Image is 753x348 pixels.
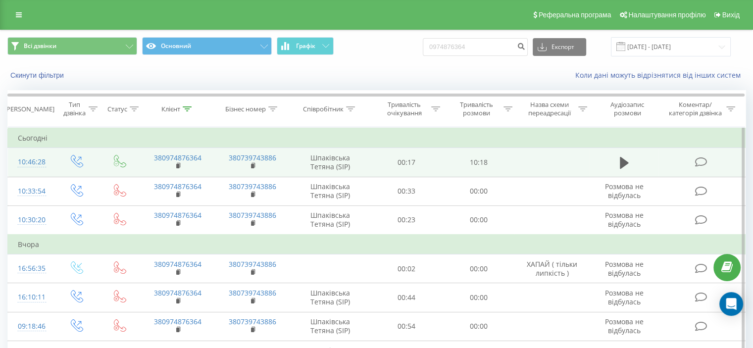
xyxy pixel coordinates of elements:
[229,153,276,162] a: 380739743886
[443,177,514,205] td: 00:00
[371,312,443,341] td: 00:54
[443,283,514,312] td: 00:00
[443,205,514,235] td: 00:00
[18,288,44,307] div: 16:10:11
[18,210,44,230] div: 10:30:20
[380,100,429,117] div: Тривалість очікування
[371,177,443,205] td: 00:33
[533,38,586,56] button: Експорт
[719,292,743,316] div: Open Intercom Messenger
[423,38,528,56] input: Пошук за номером
[290,205,371,235] td: Шпаківська Тетяна (SIP)
[524,100,576,117] div: Назва схеми переадресації
[303,105,344,113] div: Співробітник
[605,288,644,306] span: Розмова не відбулась
[18,182,44,201] div: 10:33:54
[142,37,272,55] button: Основний
[4,105,54,113] div: [PERSON_NAME]
[371,283,443,312] td: 00:44
[605,210,644,229] span: Розмова не відбулась
[443,254,514,283] td: 00:00
[154,153,201,162] a: 380974876364
[628,11,705,19] span: Налаштування профілю
[290,148,371,177] td: Шпаківська Тетяна (SIP)
[154,210,201,220] a: 380974876364
[539,11,611,19] span: Реферальна програма
[18,317,44,336] div: 09:18:46
[154,182,201,191] a: 380974876364
[229,210,276,220] a: 380739743886
[8,235,746,254] td: Вчора
[229,259,276,269] a: 380739743886
[277,37,334,55] button: Графік
[229,317,276,326] a: 380739743886
[605,317,644,335] span: Розмова не відбулась
[371,148,443,177] td: 00:17
[18,259,44,278] div: 16:56:35
[605,182,644,200] span: Розмова не відбулась
[296,43,315,50] span: Графік
[599,100,656,117] div: Аудіозапис розмови
[161,105,180,113] div: Клієнт
[18,152,44,172] div: 10:46:28
[605,259,644,278] span: Розмова не відбулась
[229,182,276,191] a: 380739743886
[24,42,56,50] span: Всі дзвінки
[371,205,443,235] td: 00:23
[225,105,266,113] div: Бізнес номер
[62,100,86,117] div: Тип дзвінка
[452,100,501,117] div: Тривалість розмови
[8,128,746,148] td: Сьогодні
[154,317,201,326] a: 380974876364
[443,148,514,177] td: 10:18
[575,70,746,80] a: Коли дані можуть відрізнятися вiд інших систем
[229,288,276,298] a: 380739743886
[666,100,724,117] div: Коментар/категорія дзвінка
[290,312,371,341] td: Шпаківська Тетяна (SIP)
[722,11,740,19] span: Вихід
[371,254,443,283] td: 00:02
[290,283,371,312] td: Шпаківська Тетяна (SIP)
[107,105,127,113] div: Статус
[154,288,201,298] a: 380974876364
[514,254,589,283] td: ХАПАЙ ( тільки липкість )
[443,312,514,341] td: 00:00
[7,37,137,55] button: Всі дзвінки
[154,259,201,269] a: 380974876364
[290,177,371,205] td: Шпаківська Тетяна (SIP)
[7,71,69,80] button: Скинути фільтри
